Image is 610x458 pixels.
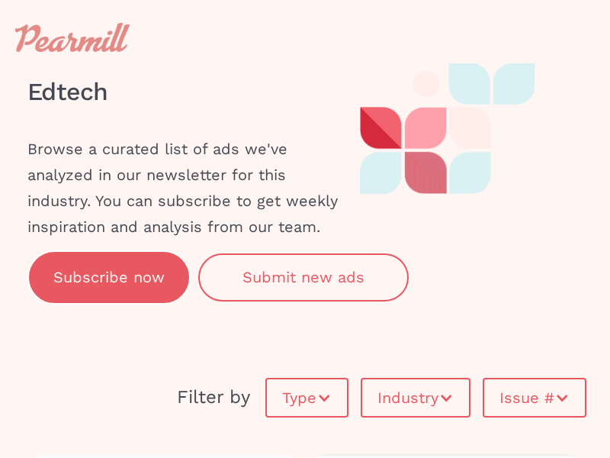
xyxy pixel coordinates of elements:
[198,253,409,302] a: Submit new ads
[362,375,469,421] div: Industry
[27,250,191,305] a: Subscribe now
[409,17,455,63] div: menu
[27,383,250,411] div: Filter by
[484,375,585,421] div: Issue #
[27,63,108,121] h1: Edtech
[377,390,438,405] div: Industry
[267,375,347,421] div: Type
[282,390,316,405] div: Type
[499,390,554,405] div: Issue #
[27,136,345,240] div: Browse a curated list of ads we've analyzed in our newsletter for this industry. You can subscrib...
